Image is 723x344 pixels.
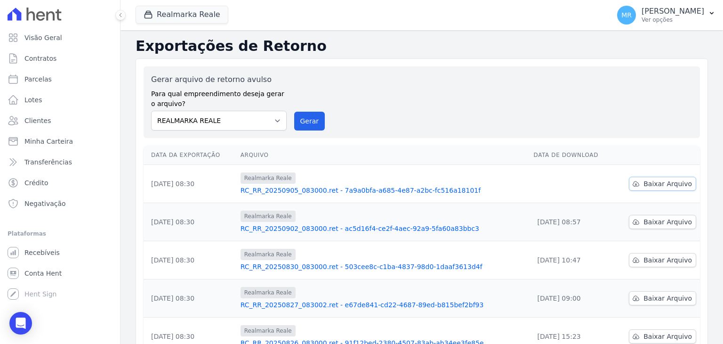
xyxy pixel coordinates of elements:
h2: Exportações de Retorno [136,38,708,55]
span: Lotes [24,95,42,105]
a: Minha Carteira [4,132,116,151]
span: MR [621,12,632,18]
a: Transferências [4,153,116,172]
span: Realmarka Reale [241,287,296,298]
a: Conta Hent [4,264,116,283]
a: Baixar Arquivo [629,177,696,191]
span: Baixar Arquivo [643,255,692,265]
th: Arquivo [237,146,530,165]
span: Baixar Arquivo [643,217,692,227]
span: Clientes [24,116,51,125]
span: Realmarka Reale [241,172,296,184]
a: Clientes [4,111,116,130]
a: Lotes [4,90,116,109]
td: [DATE] 08:30 [144,165,237,203]
span: Baixar Arquivo [643,179,692,188]
a: Baixar Arquivo [629,329,696,344]
a: Parcelas [4,70,116,89]
a: Baixar Arquivo [629,215,696,229]
td: [DATE] 08:30 [144,241,237,279]
button: MR [PERSON_NAME] Ver opções [610,2,723,28]
div: Plataformas [8,228,112,239]
td: [DATE] 08:57 [530,203,614,241]
span: Realmarka Reale [241,325,296,336]
td: [DATE] 10:47 [530,241,614,279]
a: Contratos [4,49,116,68]
span: Transferências [24,157,72,167]
a: RC_RR_20250830_083000.ret - 503cee8c-c1ba-4837-98d0-1daaf3613d4f [241,262,526,271]
p: [PERSON_NAME] [642,7,704,16]
span: Realmarka Reale [241,249,296,260]
button: Realmarka Reale [136,6,228,24]
span: Minha Carteira [24,137,73,146]
span: Baixar Arquivo [643,332,692,341]
th: Data de Download [530,146,614,165]
span: Realmarka Reale [241,211,296,222]
button: Gerar [294,112,325,131]
a: RC_RR_20250827_083002.ret - e67de841-cd22-4687-89ed-b815bef2bf93 [241,300,526,310]
a: RC_RR_20250902_083000.ret - ac5d16f4-ce2f-4aec-92a9-5fa60a83bbc3 [241,224,526,233]
a: Baixar Arquivo [629,253,696,267]
a: Crédito [4,173,116,192]
label: Para qual empreendimento deseja gerar o arquivo? [151,85,287,109]
td: [DATE] 09:00 [530,279,614,318]
p: Ver opções [642,16,704,24]
th: Data da Exportação [144,146,237,165]
span: Conta Hent [24,269,62,278]
span: Parcelas [24,74,52,84]
span: Negativação [24,199,66,208]
label: Gerar arquivo de retorno avulso [151,74,287,85]
a: Recebíveis [4,243,116,262]
a: Negativação [4,194,116,213]
a: Baixar Arquivo [629,291,696,305]
span: Contratos [24,54,56,63]
a: RC_RR_20250905_083000.ret - 7a9a0bfa-a685-4e87-a2bc-fc516a18101f [241,186,526,195]
div: Open Intercom Messenger [9,312,32,335]
td: [DATE] 08:30 [144,203,237,241]
a: Visão Geral [4,28,116,47]
span: Baixar Arquivo [643,294,692,303]
span: Visão Geral [24,33,62,42]
td: [DATE] 08:30 [144,279,237,318]
span: Crédito [24,178,48,188]
span: Recebíveis [24,248,60,257]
